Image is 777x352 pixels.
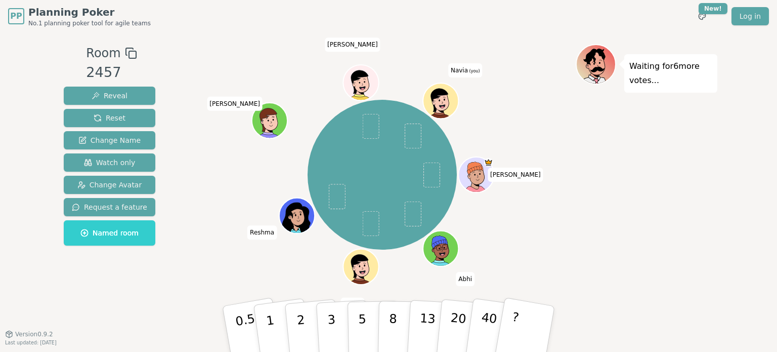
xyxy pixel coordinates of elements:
[80,228,139,238] span: Named room
[94,113,125,123] span: Reset
[78,135,141,145] span: Change Name
[424,85,458,118] button: Click to change your avatar
[15,330,53,338] span: Version 0.9.2
[72,202,147,212] span: Request a feature
[247,226,277,240] span: Click to change your name
[5,330,53,338] button: Version0.9.2
[64,87,155,105] button: Reveal
[77,180,142,190] span: Change Avatar
[92,91,127,101] span: Reveal
[699,3,727,14] div: New!
[484,158,493,167] span: Steve is the host
[325,38,380,52] span: Click to change your name
[207,97,263,111] span: Click to change your name
[86,44,120,62] span: Room
[10,10,22,22] span: PP
[64,109,155,127] button: Reset
[28,19,151,27] span: No.1 planning poker tool for agile teams
[448,63,483,77] span: Click to change your name
[693,7,711,25] button: New!
[86,62,137,83] div: 2457
[64,176,155,194] button: Change Avatar
[64,220,155,246] button: Named room
[28,5,151,19] span: Planning Poker
[8,5,151,27] a: PPPlanning PokerNo.1 planning poker tool for agile teams
[488,168,543,182] span: Click to change your name
[84,158,136,168] span: Watch only
[456,272,474,286] span: Click to change your name
[468,69,480,73] span: (you)
[64,153,155,172] button: Watch only
[629,59,712,88] p: Waiting for 6 more votes...
[731,7,769,25] a: Log in
[64,131,155,149] button: Change Name
[64,198,155,216] button: Request a feature
[341,298,364,312] span: Click to change your name
[5,340,57,345] span: Last updated: [DATE]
